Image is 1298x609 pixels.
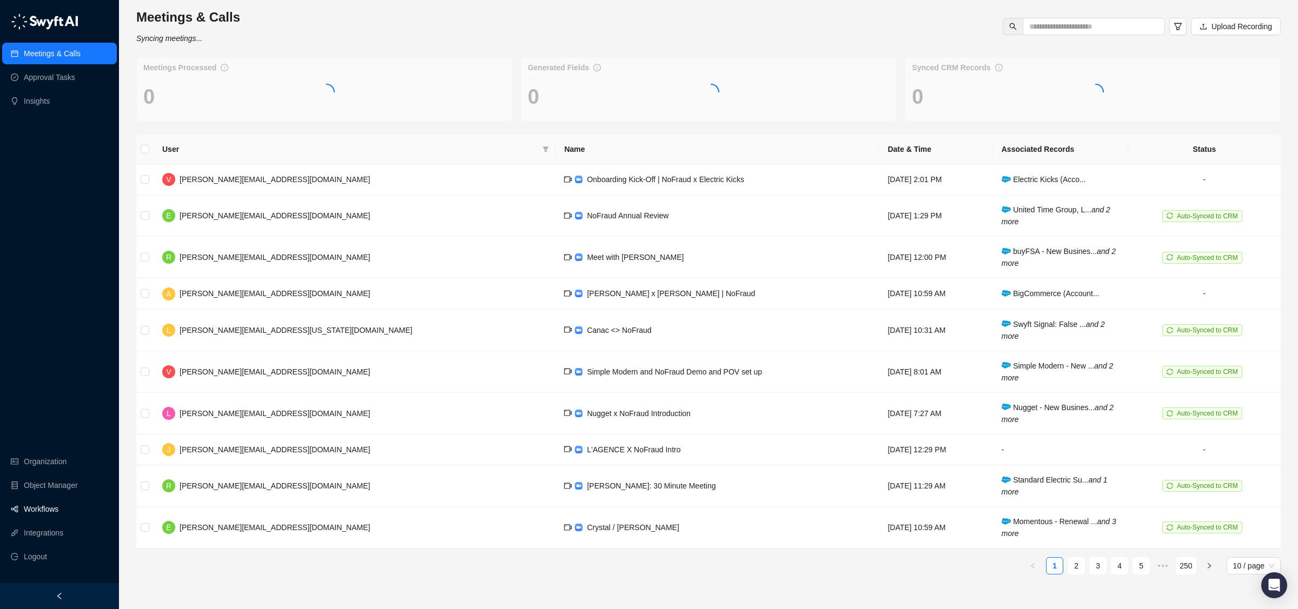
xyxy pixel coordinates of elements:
[1167,369,1173,375] span: sync
[1211,21,1272,32] span: Upload Recording
[1002,403,1114,424] i: and 2 more
[167,444,171,456] span: J
[587,211,668,220] span: NoFraud Annual Review
[564,326,572,333] span: video-camera
[575,524,582,531] img: zoom-DkfWWZB2.png
[180,409,370,418] span: [PERSON_NAME][EMAIL_ADDRESS][DOMAIN_NAME]
[180,175,370,184] span: [PERSON_NAME][EMAIL_ADDRESS][DOMAIN_NAME]
[1154,557,1171,574] span: •••
[1024,557,1042,574] li: Previous Page
[24,498,58,520] a: Workflows
[587,175,744,184] span: Onboarding Kick-Off | NoFraud x Electric Kicks
[1046,557,1063,574] li: 1
[1261,572,1287,598] div: Open Intercom Messenger
[166,210,171,222] span: E
[56,592,63,600] span: left
[24,522,63,544] a: Integrations
[1177,368,1238,376] span: Auto-Synced to CRM
[993,135,1128,164] th: Associated Records
[180,367,370,376] span: [PERSON_NAME][EMAIL_ADDRESS][DOMAIN_NAME]
[11,14,78,30] img: logo-05li4sbe.png
[575,368,582,376] img: zoom-DkfWWZB2.png
[1047,558,1063,574] a: 1
[1176,558,1195,574] a: 250
[1200,23,1207,30] span: upload
[1090,558,1106,574] a: 3
[575,410,582,417] img: zoom-DkfWWZB2.png
[167,407,171,419] span: L
[1002,476,1108,496] i: and 1 more
[540,141,551,157] span: filter
[575,482,582,490] img: zoom-DkfWWZB2.png
[879,507,992,548] td: [DATE] 10:59 AM
[564,367,572,375] span: video-camera
[879,310,992,351] td: [DATE] 10:31 AM
[564,409,572,417] span: video-camera
[1177,326,1238,334] span: Auto-Synced to CRM
[587,523,679,532] span: Crystal / [PERSON_NAME]
[1201,557,1218,574] li: Next Page
[11,553,18,560] span: logout
[564,482,572,490] span: video-camera
[1177,482,1238,490] span: Auto-Synced to CRM
[1002,362,1114,382] i: and 2 more
[1133,557,1150,574] li: 5
[1154,557,1171,574] li: Next 5 Pages
[180,481,370,490] span: [PERSON_NAME][EMAIL_ADDRESS][DOMAIN_NAME]
[166,366,171,378] span: V
[1167,327,1173,333] span: sync
[575,290,582,297] img: zoom-DkfWWZB2.png
[1167,254,1173,260] span: sync
[587,289,755,298] span: [PERSON_NAME] x [PERSON_NAME] | NoFraud
[1177,212,1238,220] span: Auto-Synced to CRM
[879,434,992,465] td: [DATE] 12:29 PM
[564,212,572,219] span: video-camera
[136,34,202,43] i: Syncing meetings...
[180,253,370,262] span: [PERSON_NAME][EMAIL_ADDRESS][DOMAIN_NAME]
[879,237,992,278] td: [DATE] 12:00 PM
[1167,483,1173,489] span: sync
[1111,558,1128,574] a: 4
[1176,557,1196,574] li: 250
[587,367,762,376] span: Simple Modern and NoFraud Demo and POV set up
[1177,254,1238,262] span: Auto-Synced to CRM
[1030,563,1036,569] span: left
[1002,476,1108,496] span: Standard Electric Su...
[564,445,572,453] span: video-camera
[24,451,67,472] a: Organization
[1002,289,1100,298] span: BigCommerce (Account...
[1128,278,1281,309] td: -
[24,66,75,88] a: Approval Tasks
[1167,410,1173,417] span: sync
[1201,557,1218,574] button: right
[1002,320,1105,340] span: Swyft Signal: False ...
[587,326,651,334] span: Canac <> NoFraud
[1002,247,1116,267] span: buyFSA - New Busines...
[1111,557,1128,574] li: 4
[564,524,572,531] span: video-camera
[1024,557,1042,574] button: left
[24,43,81,64] a: Meetings & Calls
[1089,557,1107,574] li: 3
[1174,22,1182,31] span: filter
[166,480,171,492] span: R
[180,211,370,220] span: [PERSON_NAME][EMAIL_ADDRESS][DOMAIN_NAME]
[180,289,370,298] span: [PERSON_NAME][EMAIL_ADDRESS][DOMAIN_NAME]
[24,90,50,112] a: Insights
[166,521,171,533] span: E
[1068,558,1084,574] a: 2
[1002,517,1116,538] span: Momentous - Renewal ...
[575,253,582,261] img: zoom-DkfWWZB2.png
[993,434,1128,465] td: -
[1002,320,1105,340] i: and 2 more
[316,82,338,103] span: loading
[1002,362,1114,382] span: Simple Modern - New ...
[575,176,582,183] img: zoom-DkfWWZB2.png
[162,143,538,155] span: User
[1191,18,1281,35] button: Upload Recording
[1002,205,1110,226] span: United Time Group, L...
[879,164,992,195] td: [DATE] 2:01 PM
[166,251,171,263] span: R
[1177,410,1238,417] span: Auto-Synced to CRM
[542,146,549,152] span: filter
